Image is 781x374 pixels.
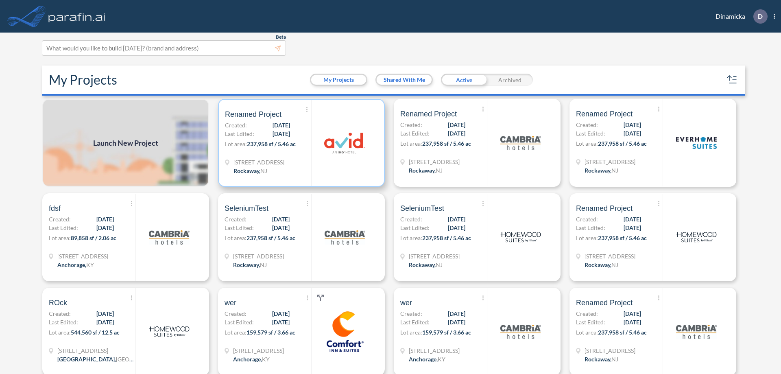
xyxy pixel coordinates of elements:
span: [DATE] [272,215,290,223]
span: Created: [400,215,422,223]
a: fdsfCreated:[DATE]Last Edited:[DATE]Lot area:89,858 sf / 2.06 ac[STREET_ADDRESS]Anchorage,KYlogo [39,193,215,281]
span: [DATE] [624,129,641,138]
span: 237,958 sf / 5.46 ac [598,140,647,147]
span: NJ [260,167,267,174]
div: Rockaway, NJ [233,260,267,269]
button: My Projects [311,75,366,85]
div: Rockaway, NJ [409,166,443,175]
div: Rockaway, NJ [409,260,443,269]
span: [GEOGRAPHIC_DATA] , [57,356,116,363]
span: Last Edited: [400,318,430,326]
a: Renamed ProjectCreated:[DATE]Last Edited:[DATE]Lot area:237,958 sf / 5.46 ac[STREET_ADDRESS]Rocka... [215,99,390,187]
span: 1899 Evergreen Rd [57,252,108,260]
span: 159,579 sf / 3.66 ac [247,329,295,336]
span: [DATE] [273,121,290,129]
a: SeleniumTestCreated:[DATE]Last Edited:[DATE]Lot area:237,958 sf / 5.46 ac[STREET_ADDRESS]Rockaway... [390,193,566,281]
img: logo [676,122,717,163]
span: [DATE] [96,215,114,223]
a: Launch New Project [42,99,209,187]
span: 1790 Evergreen Rd [409,346,460,355]
span: 321 Mt Hope Ave [585,252,635,260]
img: logo [325,217,365,258]
img: logo [324,122,365,163]
span: [DATE] [624,309,641,318]
span: KY [86,261,94,268]
span: [DATE] [624,318,641,326]
span: [DATE] [624,215,641,223]
span: [DATE] [624,223,641,232]
div: Archived [487,74,533,86]
a: Renamed ProjectCreated:[DATE]Last Edited:[DATE]Lot area:237,958 sf / 5.46 ac[STREET_ADDRESS]Rocka... [566,193,742,281]
span: 1790 Evergreen Rd [233,346,284,355]
span: ROck [49,298,67,308]
span: Renamed Project [576,203,633,213]
span: Rockaway , [585,167,611,174]
span: [DATE] [448,223,465,232]
span: Renamed Project [576,109,633,119]
span: Last Edited: [576,129,605,138]
span: Lot area: [49,234,71,241]
span: Lot area: [576,234,598,241]
span: Lot area: [576,140,598,147]
span: Last Edited: [576,318,605,326]
span: KY [438,356,445,363]
span: [DATE] [272,318,290,326]
span: NJ [611,261,618,268]
span: Last Edited: [49,223,78,232]
img: logo [676,311,717,352]
span: Rockaway , [585,261,611,268]
span: Last Edited: [225,223,254,232]
span: Rockaway , [233,261,260,268]
span: Created: [49,215,71,223]
span: 159,579 sf / 3.66 ac [422,329,471,336]
span: Created: [576,215,598,223]
button: sort [726,73,739,86]
span: Last Edited: [400,223,430,232]
span: SeleniumTest [400,203,444,213]
div: Rockaway, NJ [233,166,267,175]
img: logo [149,311,190,352]
span: Created: [225,121,247,129]
span: 321 Mt Hope Ave [585,157,635,166]
span: Created: [576,120,598,129]
span: 321 Mt Hope Ave [233,252,284,260]
span: [DATE] [448,318,465,326]
span: Renamed Project [225,109,281,119]
span: NJ [436,261,443,268]
img: logo [500,311,541,352]
span: 321 Mt Hope Ave [409,252,460,260]
a: SeleniumTestCreated:[DATE]Last Edited:[DATE]Lot area:237,958 sf / 5.46 ac[STREET_ADDRESS]Rockaway... [215,193,390,281]
span: Lot area: [225,140,247,147]
span: Last Edited: [576,223,605,232]
img: logo [676,217,717,258]
span: 237,958 sf / 5.46 ac [247,234,295,241]
span: 237,958 sf / 5.46 ac [422,140,471,147]
p: D [758,13,763,20]
span: [DATE] [96,223,114,232]
span: Rockaway , [233,167,260,174]
span: Lot area: [576,329,598,336]
span: NJ [260,261,267,268]
div: Rockaway, NJ [585,260,618,269]
span: 321 Mt Hope Ave [409,157,460,166]
span: [DATE] [448,215,465,223]
span: wer [400,298,412,308]
span: KY [262,356,270,363]
img: logo [47,8,107,24]
span: 89,858 sf / 2.06 ac [71,234,116,241]
span: Last Edited: [225,318,254,326]
span: 13835 Beaumont Hwy [57,346,135,355]
span: [DATE] [272,223,290,232]
span: Rockaway , [409,261,436,268]
span: Rockaway , [585,356,611,363]
span: Anchorage , [409,356,438,363]
span: NJ [436,167,443,174]
span: Renamed Project [576,298,633,308]
span: Rockaway , [409,167,436,174]
span: 237,958 sf / 5.46 ac [598,329,647,336]
span: Created: [225,215,247,223]
a: Renamed ProjectCreated:[DATE]Last Edited:[DATE]Lot area:237,958 sf / 5.46 ac[STREET_ADDRESS]Rocka... [390,99,566,187]
span: 321 Mt Hope Ave [585,346,635,355]
span: Anchorage , [57,261,86,268]
span: Renamed Project [400,109,457,119]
